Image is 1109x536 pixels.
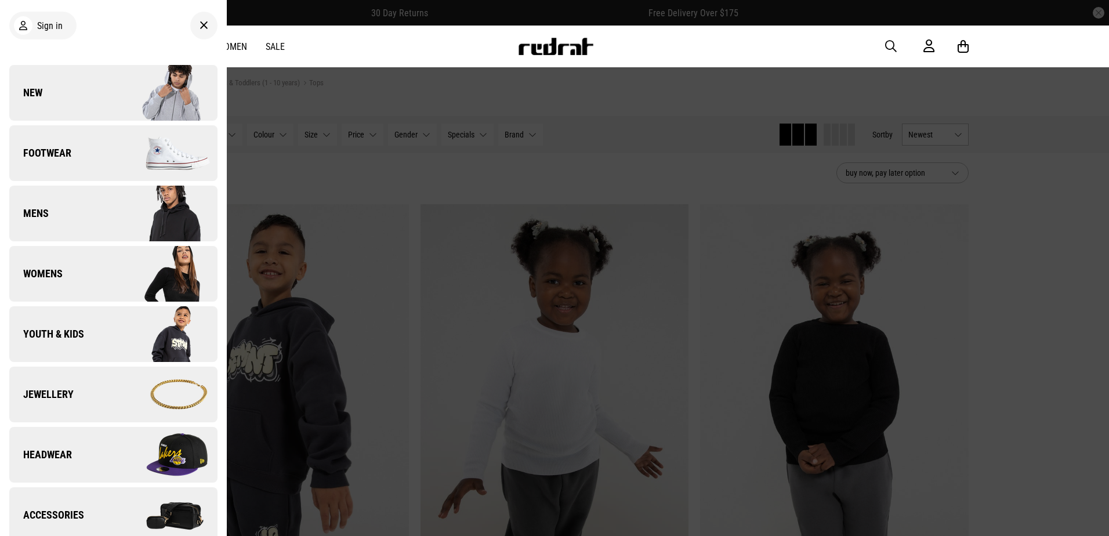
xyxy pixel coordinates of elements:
[9,86,42,100] span: New
[517,38,594,55] img: Redrat logo
[9,146,71,160] span: Footwear
[9,207,49,220] span: Mens
[9,125,218,181] a: Footwear Company
[113,124,217,182] img: Company
[113,365,217,423] img: Company
[217,41,247,52] a: Women
[113,64,217,122] img: Company
[9,367,218,422] a: Jewellery Company
[9,427,218,483] a: Headwear Company
[9,448,72,462] span: Headwear
[37,20,63,31] span: Sign in
[113,245,217,303] img: Company
[9,508,84,522] span: Accessories
[9,65,218,121] a: New Company
[113,426,217,484] img: Company
[266,41,285,52] a: Sale
[9,387,74,401] span: Jewellery
[9,306,218,362] a: Youth & Kids Company
[9,327,84,341] span: Youth & Kids
[113,305,217,363] img: Company
[113,184,217,242] img: Company
[9,246,218,302] a: Womens Company
[9,267,63,281] span: Womens
[9,186,218,241] a: Mens Company
[9,5,44,39] button: Open LiveChat chat widget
